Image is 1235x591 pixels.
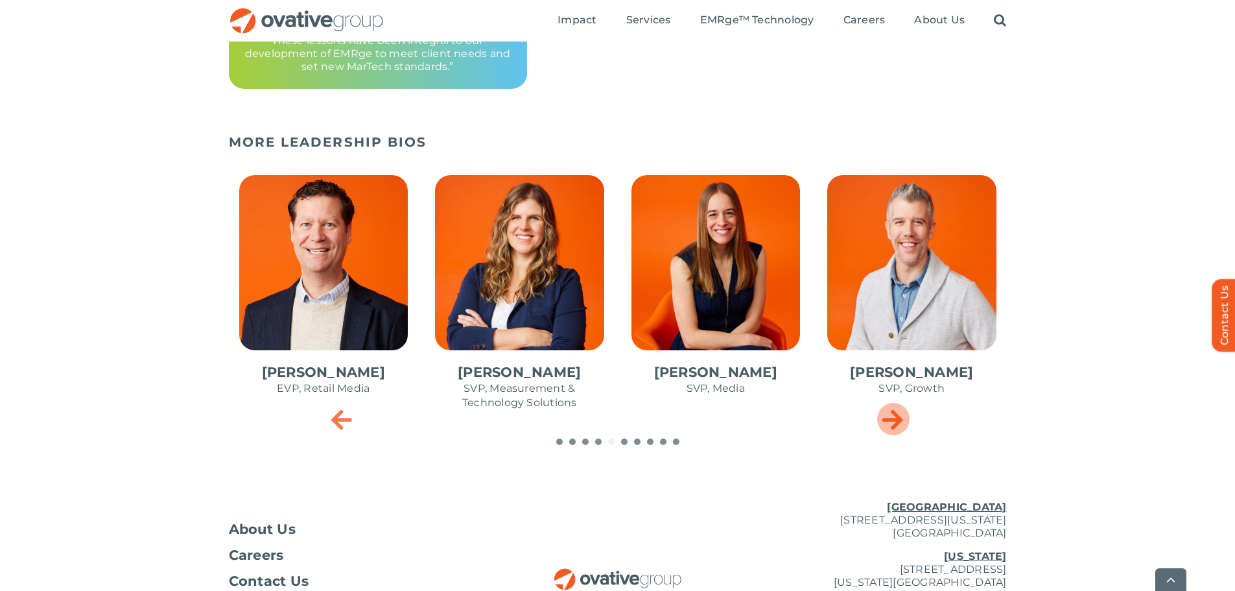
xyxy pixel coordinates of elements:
[229,165,419,419] div: 5 / 10
[582,439,589,445] span: Go to slide 3
[425,165,615,433] div: 6 / 10
[843,14,886,27] span: Careers
[229,134,1007,150] h5: MORE LEADERSHIP BIOS
[887,501,1006,513] u: [GEOGRAPHIC_DATA]
[229,549,284,562] span: Careers
[326,403,359,435] div: Previous slide
[994,14,1006,28] a: Search
[673,439,679,445] span: Go to slide 10
[747,501,1007,540] p: [STREET_ADDRESS][US_STATE] [GEOGRAPHIC_DATA]
[558,14,596,28] a: Impact
[229,6,384,19] a: OG_Full_horizontal_RGB
[229,575,488,588] a: Contact Us
[569,439,576,445] span: Go to slide 2
[660,439,666,445] span: Go to slide 9
[914,14,965,28] a: About Us
[553,567,683,579] a: OG_Full_horizontal_RGB
[621,439,628,445] span: Go to slide 6
[817,165,1007,419] div: 8 / 10
[595,439,602,445] span: Go to slide 4
[229,549,488,562] a: Careers
[229,523,488,588] nav: Footer Menu
[944,550,1006,562] u: [US_STATE]
[843,14,886,28] a: Careers
[700,14,814,28] a: EMRge™ Technology
[634,439,641,445] span: Go to slide 7
[877,403,910,435] div: Next slide
[229,523,296,536] span: About Us
[626,14,671,27] span: Services
[229,575,309,588] span: Contact Us
[700,14,814,27] span: EMRge™ Technology
[647,439,653,445] span: Go to slide 8
[556,439,563,445] span: Go to slide 1
[608,439,615,445] span: Go to slide 5
[558,14,596,27] span: Impact
[626,14,671,28] a: Services
[914,14,965,27] span: About Us
[229,523,488,536] a: About Us
[621,165,811,419] div: 7 / 10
